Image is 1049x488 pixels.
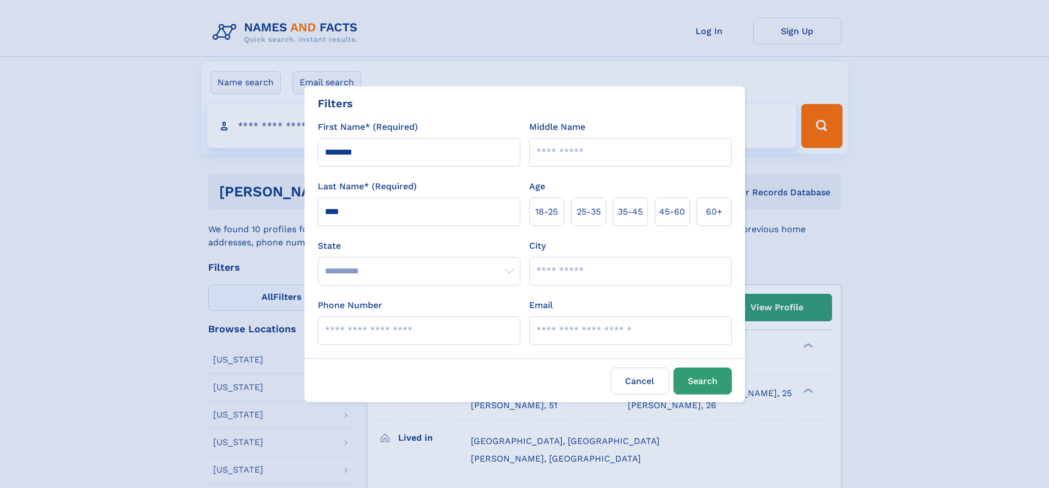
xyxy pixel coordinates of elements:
button: Search [673,368,732,394]
label: Phone Number [318,299,382,312]
span: 45‑60 [659,205,685,218]
label: Age [529,180,545,193]
label: State [318,239,520,253]
label: First Name* (Required) [318,120,418,134]
span: 18‑25 [535,205,558,218]
label: Email [529,299,553,312]
label: Last Name* (Required) [318,180,417,193]
label: City [529,239,546,253]
span: 60+ [706,205,722,218]
div: Filters [318,95,353,112]
span: 25‑35 [577,205,601,218]
span: 35‑45 [618,205,643,218]
label: Cancel [611,368,669,394]
label: Middle Name [529,120,585,134]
